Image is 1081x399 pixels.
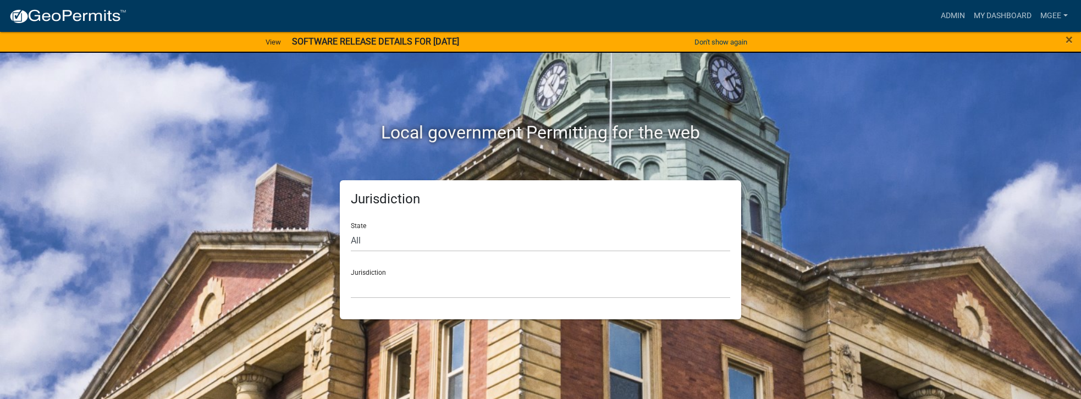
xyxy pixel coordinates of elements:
a: View [261,33,285,51]
a: mgee [1036,5,1072,26]
a: Admin [936,5,969,26]
h2: Local government Permitting for the web [235,122,846,143]
button: Don't show again [690,33,752,51]
a: My Dashboard [969,5,1036,26]
strong: SOFTWARE RELEASE DETAILS FOR [DATE] [292,36,459,47]
h5: Jurisdiction [351,191,730,207]
button: Close [1066,33,1073,46]
span: × [1066,32,1073,47]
